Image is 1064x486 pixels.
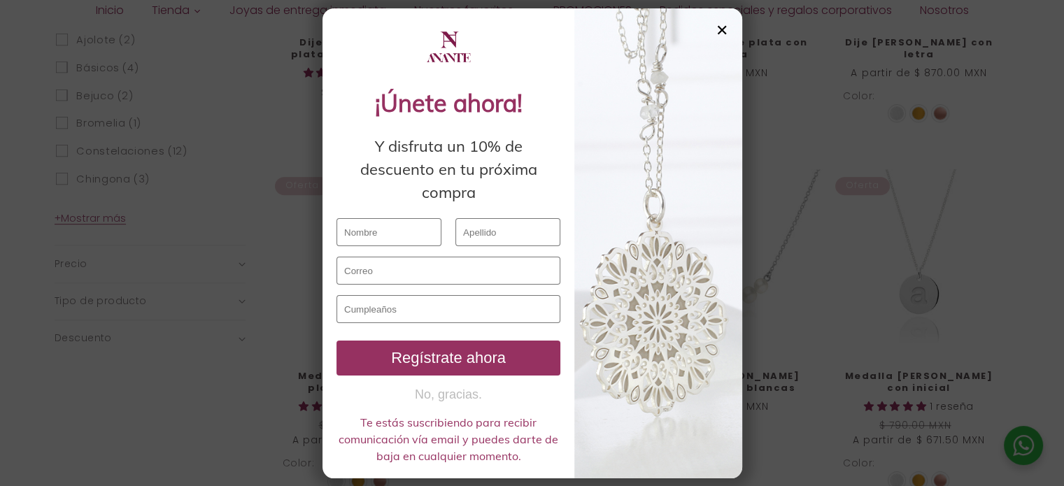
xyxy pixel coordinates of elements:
input: Correo [336,257,560,285]
input: Nombre [336,218,441,246]
div: ✕ [716,22,728,38]
div: Regístrate ahora [342,349,555,367]
button: No, gracias. [336,386,560,403]
input: Cumpleaños [336,295,560,323]
div: Y disfruta un 10% de descuento en tu próxima compra [336,135,560,204]
div: ¡Únete ahora! [336,85,560,121]
div: Te estás suscribiendo para recibir comunicación vía email y puedes darte de baja en cualquier mom... [336,414,560,464]
input: Apellido [455,218,560,246]
img: logo [424,22,473,71]
button: Regístrate ahora [336,341,560,376]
